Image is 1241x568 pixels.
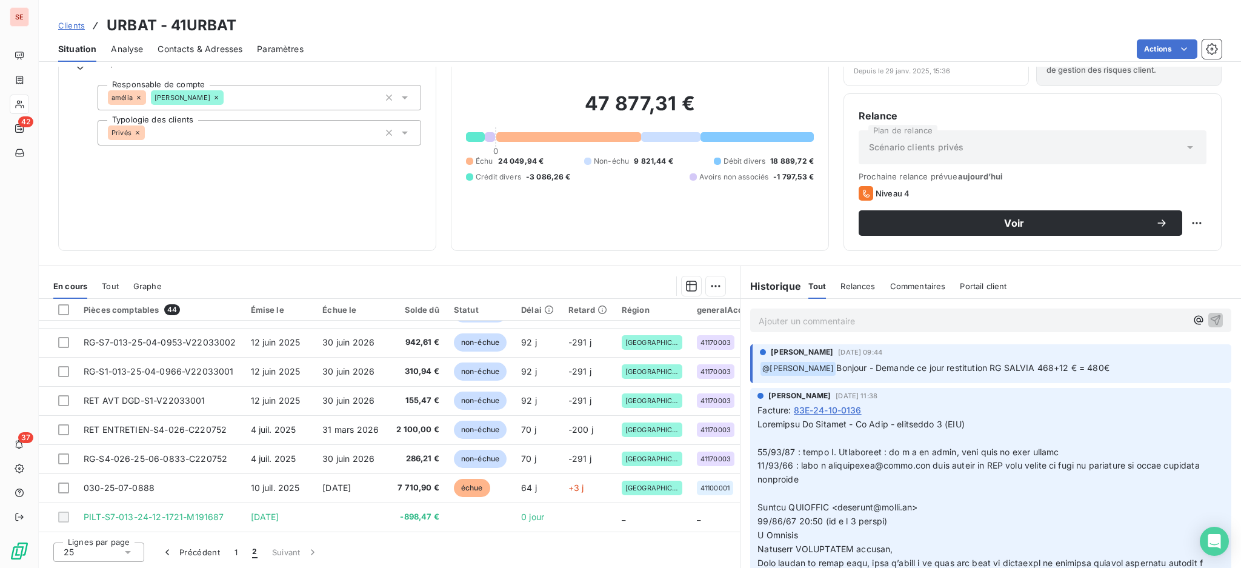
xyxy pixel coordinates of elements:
[84,453,227,464] span: RG-S4-026-25-06-0833-C220752
[625,455,679,463] span: [GEOGRAPHIC_DATA]
[836,392,877,399] span: [DATE] 11:38
[394,511,439,523] span: -898,47 €
[454,363,507,381] span: non-échue
[394,395,439,407] span: 155,47 €
[84,483,155,493] span: 030-25-07-0888
[394,305,439,315] div: Solde dû
[155,94,210,101] span: [PERSON_NAME]
[568,453,591,464] span: -291 j
[493,146,498,156] span: 0
[859,210,1182,236] button: Voir
[700,426,731,433] span: 41170003
[107,15,236,36] h3: URBAT - 41URBAT
[394,424,439,436] span: 2 100,00 €
[454,421,507,439] span: non-échue
[568,305,607,315] div: Retard
[521,483,537,493] span: 64 j
[840,281,875,291] span: Relances
[958,172,1003,181] span: aujourd’hui
[251,305,308,315] div: Émise le
[476,172,521,182] span: Crédit divers
[394,453,439,465] span: 286,21 €
[724,156,766,167] span: Débit divers
[133,281,162,291] span: Graphe
[53,281,87,291] span: En cours
[322,453,374,464] span: 30 juin 2026
[10,7,29,27] div: SE
[251,366,301,376] span: 12 juin 2025
[625,484,679,492] span: [GEOGRAPHIC_DATA]
[10,541,29,561] img: Logo LeanPay
[890,281,946,291] span: Commentaires
[322,395,374,406] span: 30 juin 2026
[773,172,814,182] span: -1 797,53 €
[594,156,629,167] span: Non-échu
[84,366,234,376] span: RG-S1-013-25-04-0966-V22033001
[454,305,507,315] div: Statut
[18,432,33,443] span: 37
[700,455,731,463] span: 41170003
[84,304,236,315] div: Pièces comptables
[700,339,731,346] span: 41170003
[521,424,536,435] span: 70 j
[768,390,831,401] span: [PERSON_NAME]
[265,540,326,565] button: Suivant
[251,395,301,406] span: 12 juin 2025
[526,172,571,182] span: -3 086,26 €
[697,305,768,315] div: generalAccountId
[322,483,351,493] span: [DATE]
[625,426,679,433] span: [GEOGRAPHIC_DATA]
[568,483,584,493] span: +3 j
[454,333,507,352] span: non-échue
[1200,527,1229,556] div: Open Intercom Messenger
[322,424,379,435] span: 31 mars 2026
[625,339,679,346] span: [GEOGRAPHIC_DATA]
[322,305,380,315] div: Échue le
[224,92,233,103] input: Ajouter une valeur
[454,479,490,497] span: échue
[245,540,264,565] button: 2
[859,172,1206,181] span: Prochaine relance prévue
[58,21,85,30] span: Clients
[164,304,180,315] span: 44
[859,109,1206,123] h6: Relance
[145,127,155,138] input: Ajouter une valeur
[252,546,257,558] span: 2
[84,512,224,522] span: PILT-S7-013-24-12-1721-M191687
[568,395,591,406] span: -291 j
[58,43,96,55] span: Situation
[466,92,814,128] h2: 47 877,31 €
[454,450,507,468] span: non-échue
[111,94,133,101] span: amélia
[700,368,731,375] span: 41170003
[869,141,963,153] span: Scénario clients privés
[757,404,791,416] span: Facture :
[836,363,1109,373] span: Bonjour - Demande ce jour restitution RG SALVIA 468+12 € = 480€
[625,368,679,375] span: [GEOGRAPHIC_DATA]
[476,156,493,167] span: Échu
[227,540,245,565] button: 1
[498,156,544,167] span: 24 049,94 €
[622,305,682,315] div: Région
[740,279,801,293] h6: Historique
[84,337,236,347] span: RG-S7-013-25-04-0953-V22033002
[876,189,910,198] span: Niveau 4
[111,43,143,55] span: Analyse
[154,540,227,565] button: Précédent
[1137,39,1197,59] button: Actions
[794,404,862,416] span: 83E-24-10-0136
[394,482,439,494] span: 7 710,90 €
[84,395,205,406] span: RET AVT DGD-S1-V22033001
[699,172,768,182] span: Avoirs non associés
[568,366,591,376] span: -291 j
[808,281,827,291] span: Tout
[322,366,374,376] span: 30 juin 2026
[322,337,374,347] span: 30 juin 2026
[700,484,730,492] span: 41100001
[634,156,673,167] span: 9 821,44 €
[521,366,537,376] span: 92 j
[521,395,537,406] span: 92 j
[84,424,227,435] span: RET ENTRETIEN-S4-026-C220752
[568,424,593,435] span: -200 j
[394,336,439,349] span: 942,61 €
